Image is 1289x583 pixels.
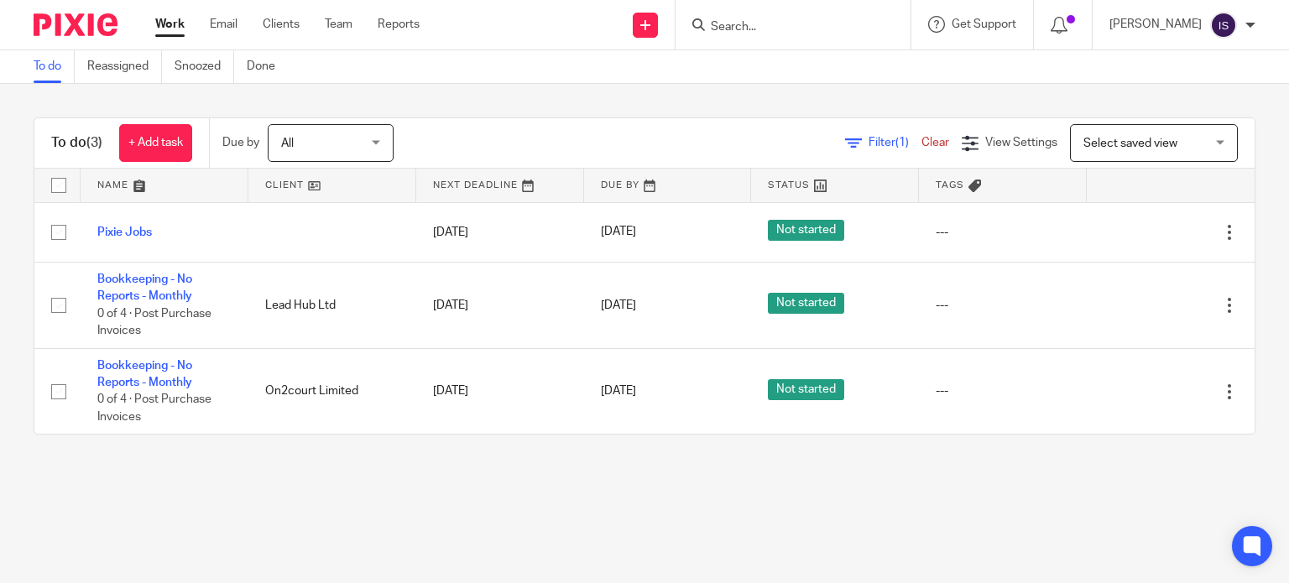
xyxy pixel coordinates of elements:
td: [DATE] [416,202,584,262]
input: Search [709,20,860,35]
td: Lead Hub Ltd [248,262,416,348]
td: On2court Limited [248,348,416,434]
a: Work [155,16,185,33]
span: (3) [86,136,102,149]
a: Email [210,16,237,33]
span: Filter [869,137,921,148]
a: Pixie Jobs [97,226,152,238]
span: Get Support [952,18,1016,30]
td: [DATE] [416,348,584,434]
span: [DATE] [601,386,636,398]
p: Due by [222,134,259,151]
span: Select saved view [1083,138,1177,149]
a: Clear [921,137,949,148]
p: [PERSON_NAME] [1109,16,1202,33]
img: svg%3E [1210,12,1237,39]
span: [DATE] [601,299,636,311]
td: [DATE] [416,262,584,348]
h1: To do [51,134,102,152]
a: To do [34,50,75,83]
div: --- [936,224,1070,241]
span: 0 of 4 · Post Purchase Invoices [97,308,211,337]
span: Not started [768,293,844,314]
span: View Settings [985,137,1057,148]
span: All [281,138,294,149]
a: Team [325,16,352,33]
span: Tags [936,180,964,190]
a: + Add task [119,124,192,162]
a: Clients [263,16,300,33]
a: Reports [378,16,420,33]
span: 0 of 4 · Post Purchase Invoices [97,394,211,424]
span: (1) [895,137,909,148]
a: Snoozed [175,50,234,83]
a: Bookkeeping - No Reports - Monthly [97,360,192,388]
span: Not started [768,379,844,400]
div: --- [936,383,1070,399]
img: Pixie [34,13,117,36]
a: Done [247,50,288,83]
a: Bookkeeping - No Reports - Monthly [97,273,192,302]
a: Reassigned [87,50,162,83]
span: [DATE] [601,226,636,238]
span: Not started [768,220,844,241]
div: --- [936,297,1070,314]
